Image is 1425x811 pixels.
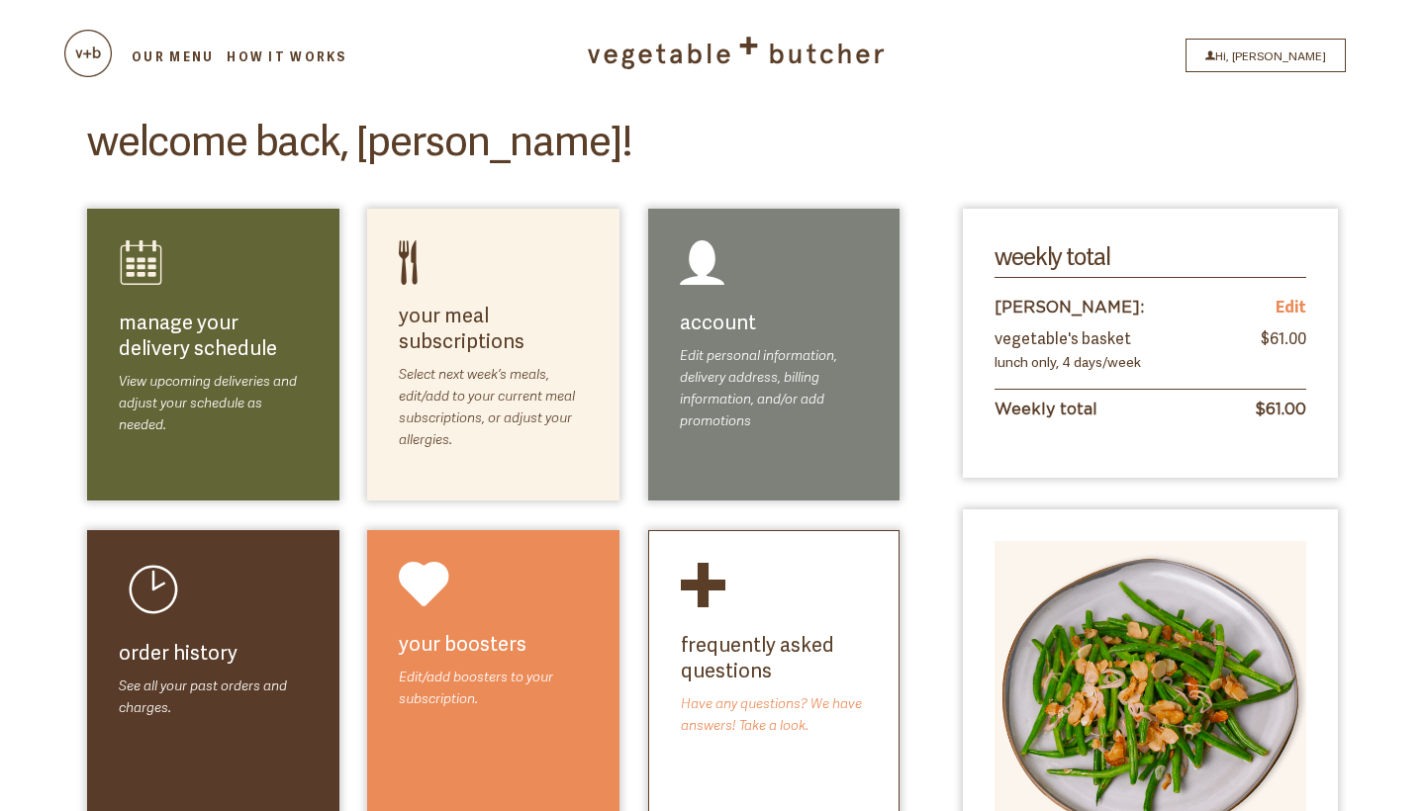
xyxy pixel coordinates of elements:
p: [PERSON_NAME]: [995,296,1144,321]
h3: order history [119,638,308,664]
p: Edit/add boosters to your subscription. [399,665,588,708]
p: Select next week’s meals, edit/add to your current meal subscriptions, or adjust your allergies. [399,362,588,449]
p: View upcoming deliveries and adjust your schedule as needed. [119,369,308,434]
a: Hi, [PERSON_NAME] [1186,39,1346,72]
h3: frequently asked questions [681,630,868,681]
p: Have any questions? We have answers! Take a look. [681,691,868,735]
h3: your boosters [399,629,588,655]
p: $61.00 [1261,325,1306,351]
a: How it Works [224,47,349,65]
a: Edit [1276,294,1306,319]
a: account Edit personal information, delivery address, billing information, and/or add promotions [648,209,901,500]
p: Vegetable's Basket [995,325,1131,351]
p: $61.00 [1255,398,1306,423]
a: Our Menu [129,47,217,65]
h3: manage your delivery schedule [119,308,308,359]
h1: weekly Total [995,240,1306,269]
img: cart [64,30,112,77]
h1: welcome back ! [87,112,1338,161]
p: Lunch Only, 4 days/week [995,350,1306,372]
span: , [PERSON_NAME] [340,105,621,168]
h3: your meal subscriptions [399,301,588,352]
img: icon [119,240,163,285]
p: See all your past orders and charges. [119,674,308,717]
p: Weekly total [995,398,1097,423]
a: icon manage your delivery schedule View upcoming deliveries and adjust your schedule as needed. [87,209,339,500]
h3: account [680,308,869,333]
p: Edit personal information, delivery address, billing information, and/or add promotions [680,343,869,430]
